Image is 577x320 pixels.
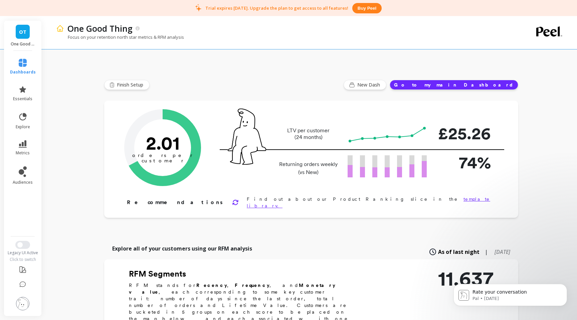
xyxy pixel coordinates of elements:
span: [DATE] [495,248,510,256]
span: essentials [13,96,32,102]
div: Click to switch [3,257,42,262]
span: dashboards [10,69,36,75]
span: New Dash [357,82,382,88]
b: Frequency [235,283,269,288]
text: 2.01 [146,132,180,154]
p: Focus on your retention north star metrics & RFM analysis [56,34,184,40]
p: 11,637 [438,269,494,289]
span: metrics [16,150,30,156]
b: Recency [196,283,227,288]
button: New Dash [344,80,386,90]
p: Explore all of your customers using our RFM analysis [112,245,252,253]
p: customers [438,293,494,303]
span: OT [19,28,26,36]
button: Switch to New UI [15,241,30,249]
p: One Good Thing [67,23,133,34]
tspan: customer [142,158,184,164]
span: As of last night [438,248,479,256]
p: Returning orders weekly (vs New) [277,160,340,176]
span: | [485,248,488,256]
button: Go to my main Dashboard [390,80,518,90]
button: Buy peel [352,3,382,13]
img: header icon [56,24,64,32]
p: Trial expires [DATE]. Upgrade the plan to get access to all features! [205,5,348,11]
img: pal seatted on line [228,109,266,165]
img: profile picture [16,297,29,310]
p: LTV per customer (24 months) [277,127,340,141]
p: Find out about our Product Ranking slice in the [247,196,497,209]
p: Recommendations [127,198,224,206]
span: audiences [13,180,33,185]
p: 74% [437,150,491,175]
p: £25.26 [437,121,491,146]
tspan: orders per [132,152,193,158]
h2: RFM Segments [129,269,356,279]
p: One Good Thing [11,41,35,47]
button: Finish Setup [104,80,150,90]
span: explore [16,124,30,130]
div: Legacy UI Active [3,250,42,256]
iframe: Intercom notifications message [443,270,577,317]
span: Finish Setup [117,82,145,88]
